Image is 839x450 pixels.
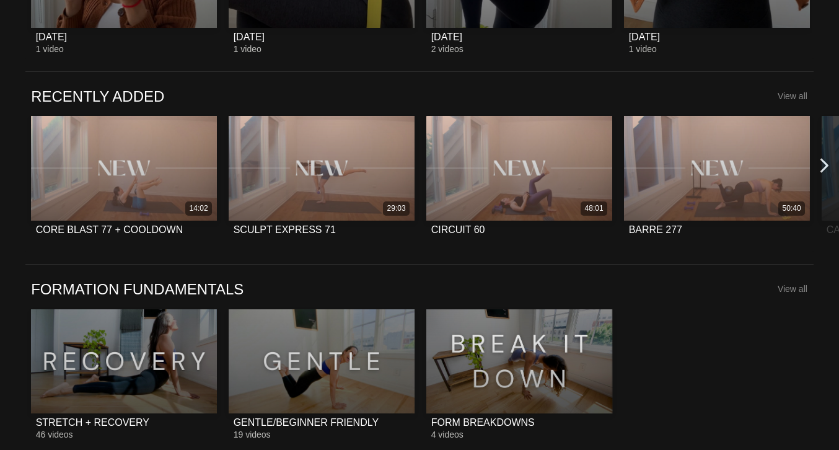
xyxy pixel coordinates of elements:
div: [DATE] [629,31,660,43]
span: 1 video [36,44,64,54]
div: CORE BLAST 77 + COOLDOWN [36,224,183,236]
span: 1 video [234,44,261,54]
div: [DATE] [234,31,265,43]
a: RECENTLY ADDED [31,87,164,106]
div: GENTLE/BEGINNER FRIENDLY [234,417,379,428]
a: GENTLE/BEGINNER FRIENDLYGENTLE/BEGINNER FRIENDLY19 videos [229,309,415,440]
a: CORE BLAST 77 + COOLDOWN14:02CORE BLAST 77 + COOLDOWN [31,116,217,247]
div: BARRE 277 [629,224,682,236]
div: FORM BREAKDOWNS [431,417,535,428]
div: SCULPT EXPRESS 71 [234,224,336,236]
span: 4 videos [431,430,463,439]
div: 48:01 [585,203,604,214]
div: 50:40 [783,203,801,214]
div: 29:03 [387,203,406,214]
a: View all [778,284,807,294]
div: [DATE] [431,31,462,43]
span: 19 videos [234,430,271,439]
a: CIRCUIT 6048:01CIRCUIT 60 [426,116,612,247]
div: CIRCUIT 60 [431,224,485,236]
a: FORM BREAKDOWNSFORM BREAKDOWNS4 videos [426,309,612,440]
a: SCULPT EXPRESS 7129:03SCULPT EXPRESS 71 [229,116,415,247]
span: 2 videos [431,44,463,54]
a: BARRE 27750:40BARRE 277 [624,116,810,247]
div: STRETCH + RECOVERY [36,417,149,428]
a: View all [778,91,807,101]
span: 1 video [629,44,657,54]
a: STRETCH + RECOVERYSTRETCH + RECOVERY46 videos [31,309,217,440]
div: 14:02 [190,203,208,214]
span: 46 videos [36,430,73,439]
a: FORMATION FUNDAMENTALS [31,280,244,299]
div: [DATE] [36,31,67,43]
